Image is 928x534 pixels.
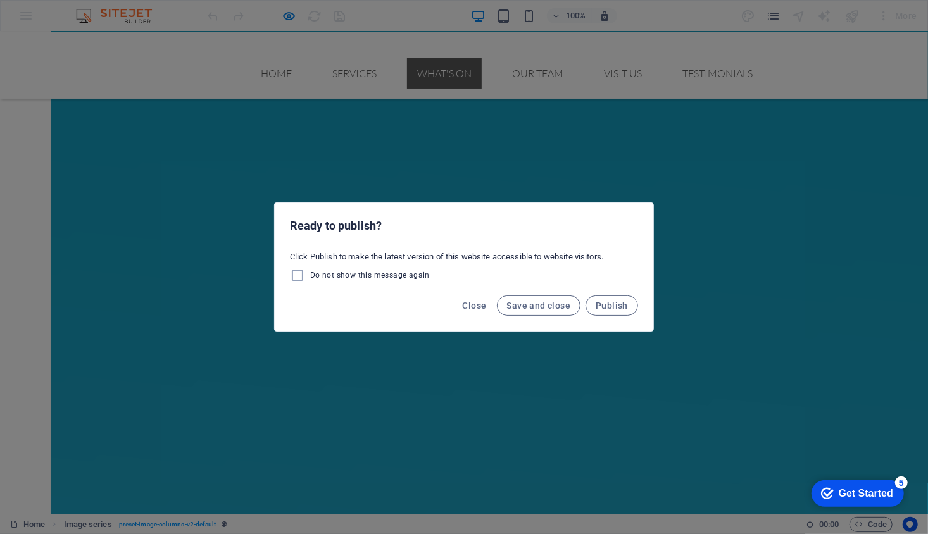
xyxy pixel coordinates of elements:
a: What's On [407,27,482,57]
span: Close [463,301,487,311]
a: Visit us [594,27,652,57]
div: Click Publish to make the latest version of this website accessible to website visitors. [275,246,653,288]
a: Services [322,27,387,57]
a: Our Team [502,27,574,57]
span: Do not show this message again [310,270,430,280]
span: Publish [596,301,628,311]
div: Get Started 5 items remaining, 0% complete [10,6,103,33]
div: 5 [94,3,106,15]
span: Save and close [507,301,571,311]
button: Close [458,295,492,316]
button: Save and close [497,295,581,316]
a: Testimonials [672,27,763,57]
h2: Ready to publish? [290,218,638,233]
a: Home [251,27,302,57]
div: Get Started [37,14,92,25]
button: Publish [586,295,638,316]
